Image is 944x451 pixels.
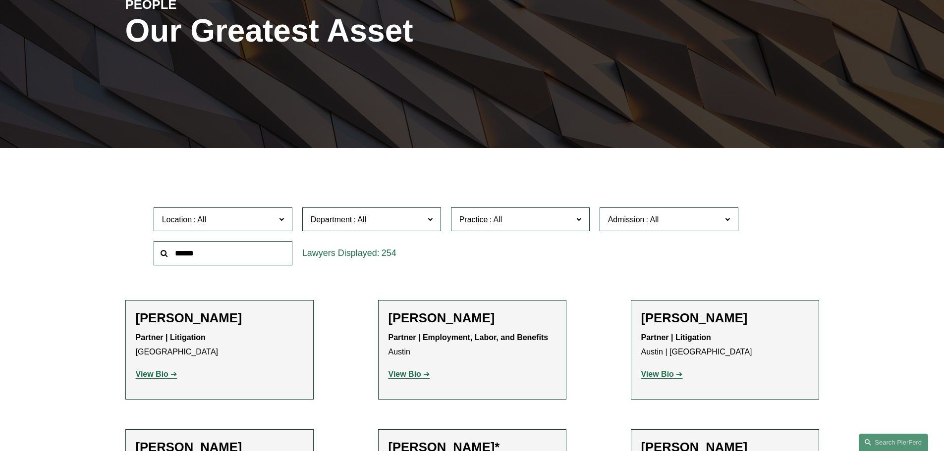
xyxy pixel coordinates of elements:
strong: View Bio [641,370,674,378]
a: View Bio [136,370,177,378]
span: Admission [608,215,645,224]
a: View Bio [641,370,683,378]
p: Austin [389,331,556,359]
h2: [PERSON_NAME] [389,310,556,326]
strong: View Bio [136,370,168,378]
h1: Our Greatest Asset [125,13,588,49]
span: 254 [382,248,396,258]
h2: [PERSON_NAME] [136,310,303,326]
span: Department [311,215,352,224]
strong: Partner | Litigation [136,333,206,342]
strong: View Bio [389,370,421,378]
span: Location [162,215,192,224]
h2: [PERSON_NAME] [641,310,809,326]
span: Practice [459,215,488,224]
strong: Partner | Litigation [641,333,711,342]
p: [GEOGRAPHIC_DATA] [136,331,303,359]
a: View Bio [389,370,430,378]
p: Austin | [GEOGRAPHIC_DATA] [641,331,809,359]
strong: Partner | Employment, Labor, and Benefits [389,333,549,342]
a: Search this site [859,434,928,451]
